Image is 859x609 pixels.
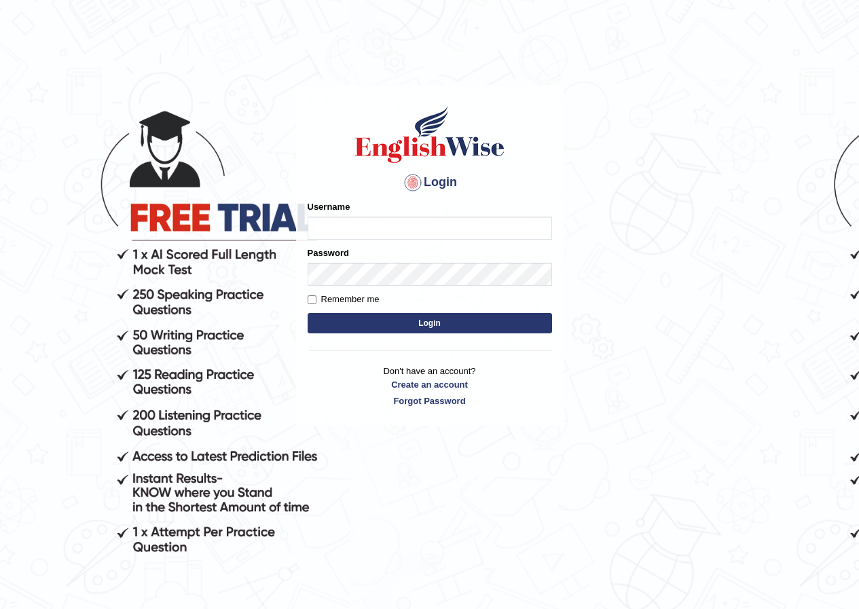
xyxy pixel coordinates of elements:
[308,313,552,333] button: Login
[308,293,380,306] label: Remember me
[352,104,507,165] img: Logo of English Wise sign in for intelligent practice with AI
[308,378,552,391] a: Create an account
[308,246,349,259] label: Password
[308,172,552,193] h4: Login
[308,365,552,407] p: Don't have an account?
[308,394,552,407] a: Forgot Password
[308,200,350,213] label: Username
[308,295,316,304] input: Remember me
